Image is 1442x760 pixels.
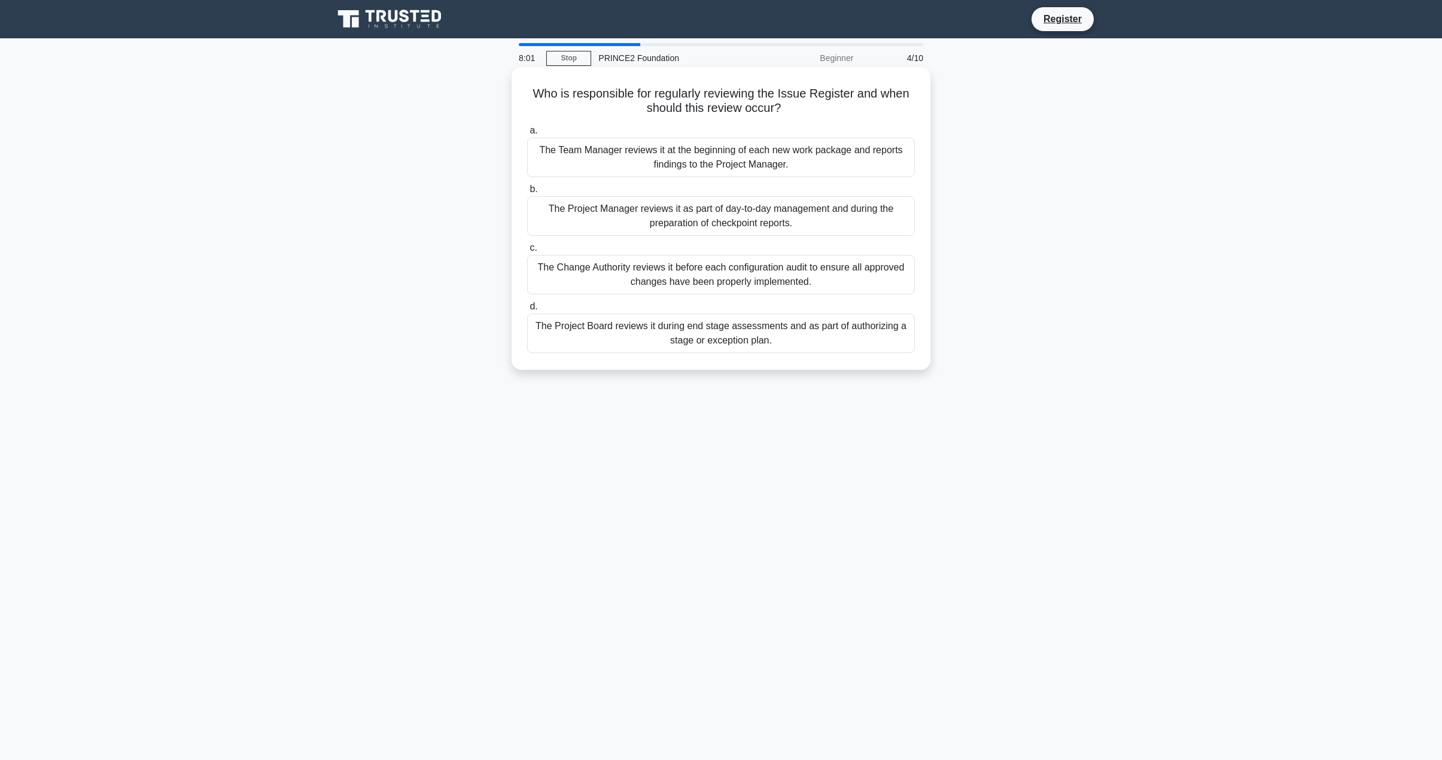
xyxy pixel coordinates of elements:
[527,314,915,353] div: The Project Board reviews it during end stage assessments and as part of authorizing a stage or e...
[530,301,537,311] span: d.
[546,51,591,66] a: Stop
[530,242,537,253] span: c.
[591,46,756,70] div: PRINCE2 Foundation
[756,46,860,70] div: Beginner
[527,255,915,294] div: The Change Authority reviews it before each configuration audit to ensure all approved changes ha...
[512,46,546,70] div: 8:01
[527,196,915,236] div: The Project Manager reviews it as part of day-to-day management and during the preparation of che...
[530,125,537,135] span: a.
[530,184,537,194] span: b.
[527,138,915,177] div: The Team Manager reviews it at the beginning of each new work package and reports findings to the...
[860,46,930,70] div: 4/10
[1036,11,1089,26] a: Register
[526,86,916,116] h5: Who is responsible for regularly reviewing the Issue Register and when should this review occur?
